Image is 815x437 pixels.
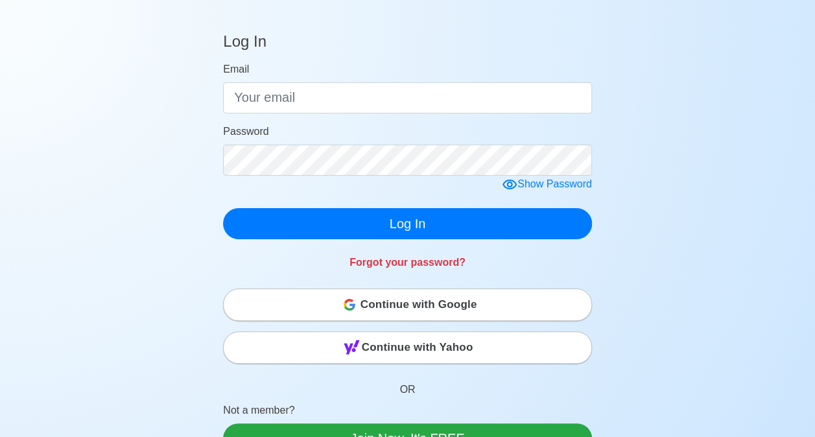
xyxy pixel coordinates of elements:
p: Not a member? [223,403,592,423]
button: Log In [223,208,592,239]
div: Show Password [502,176,592,193]
p: OR [223,366,592,403]
span: Continue with Yahoo [362,335,473,360]
h4: Log In [223,32,266,56]
input: Your email [223,82,592,113]
a: Forgot your password? [349,257,466,268]
button: Continue with Yahoo [223,331,592,364]
span: Password [223,126,268,137]
span: Email [223,64,249,75]
button: Continue with Google [223,289,592,321]
span: Continue with Google [360,292,477,318]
